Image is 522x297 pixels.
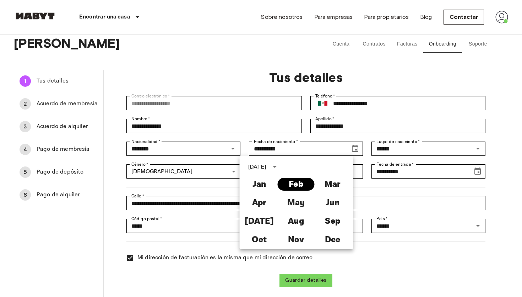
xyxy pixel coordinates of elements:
[37,191,98,199] span: Pago de alquiler
[278,178,314,191] button: Feb
[14,36,305,53] span: [PERSON_NAME]
[241,196,278,209] button: Apr
[37,145,98,154] span: Pago de membresía
[14,12,56,20] img: Habyt
[131,193,144,199] label: Calle
[126,119,301,133] div: Nombre
[376,161,414,168] label: Fecha de entrada
[14,118,103,135] div: 3Acuerdo de alquiler
[20,166,31,178] div: 5
[318,101,327,106] img: Mexico
[20,98,31,110] div: 2
[37,77,98,85] span: Tus detalles
[131,116,150,122] label: Nombre
[241,178,278,191] button: Jan
[131,93,170,99] label: Correo electrónico
[471,164,485,179] button: Choose date, selected date is Nov 10, 2025
[278,196,314,209] button: May
[20,189,31,201] div: 6
[37,122,98,131] span: Acuerdo de alquiler
[315,116,335,122] label: Apellido
[473,221,483,231] button: Open
[137,254,312,262] span: Mi dirección de facturación es la misma que mi dirección de correo
[315,96,330,111] button: Select country
[315,93,335,99] label: Teléfono
[314,233,351,246] button: Dec
[254,138,298,145] label: Fecha de nacimiento
[314,13,353,21] a: Para empresas
[126,219,240,233] div: Código postal
[391,36,423,53] button: Facturas
[314,196,351,209] button: Jun
[37,168,98,176] span: Pago de depósito
[241,215,278,228] button: [DATE]
[14,73,103,90] div: 1Tus detalles
[376,138,420,145] label: Lugar de nacimiento
[14,186,103,203] div: 6Pago de alquiler
[228,144,238,154] button: Open
[126,196,485,210] div: Calle
[126,96,301,110] div: Correo electrónico
[364,13,409,21] a: Para propietarios
[348,142,362,156] button: Choose date, selected date is Feb 7, 2006
[20,75,31,87] div: 1
[278,215,314,228] button: Aug
[314,178,351,191] button: Mar
[279,274,332,287] button: Guardar detalles
[248,163,267,171] div: [DATE]
[131,138,161,145] label: Nacionalidad
[37,100,98,108] span: Acuerdo de membresía
[268,161,281,173] button: calendar view is open, switch to year view
[126,70,485,85] p: Tus detalles
[325,36,357,53] button: Cuenta
[423,36,462,53] button: Onboarding
[462,36,494,53] button: Soporte
[420,13,432,21] a: Blog
[357,36,391,53] button: Contratos
[14,141,103,158] div: 4Pago de membresía
[278,233,314,246] button: Nov
[310,119,485,133] div: Apellido
[495,11,508,23] img: avatar
[444,10,484,25] a: Contactar
[14,95,103,112] div: 2Acuerdo de membresía
[20,121,31,132] div: 3
[473,144,483,154] button: Open
[314,215,351,228] button: Sep
[20,144,31,155] div: 4
[376,216,387,222] label: País
[131,161,148,168] label: Género
[131,216,162,222] label: Código postal
[126,164,240,179] div: [DEMOGRAPHIC_DATA]
[241,233,278,246] button: Oct
[79,13,130,21] p: Encontrar una casa
[14,164,103,181] div: 5Pago de depósito
[261,13,303,21] a: Sobre nosotros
